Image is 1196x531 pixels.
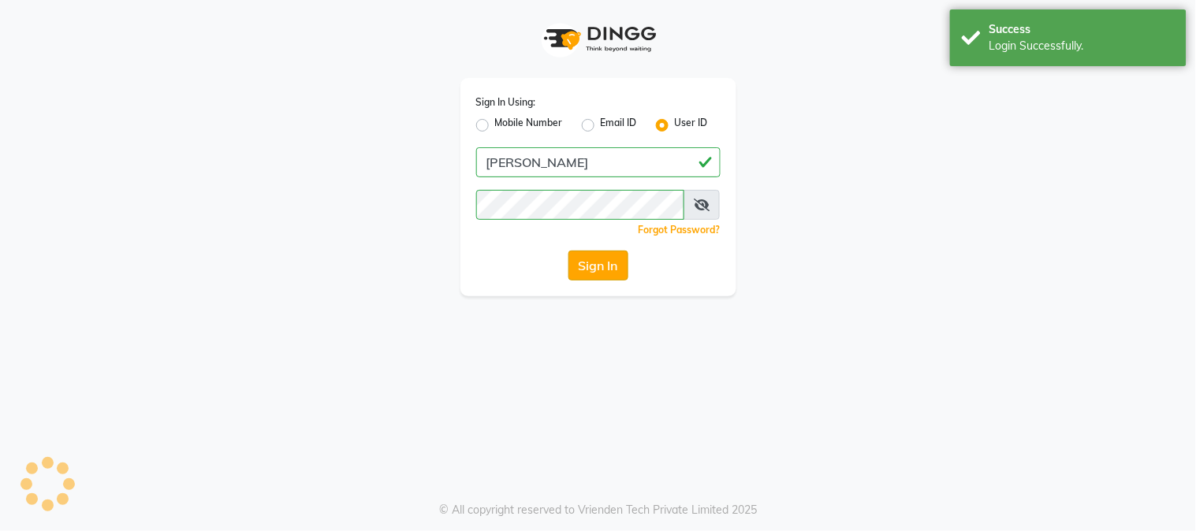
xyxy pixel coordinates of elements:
[495,116,563,135] label: Mobile Number
[989,38,1175,54] div: Login Successfully.
[639,224,721,236] a: Forgot Password?
[989,21,1175,38] div: Success
[535,16,661,62] img: logo1.svg
[476,190,685,220] input: Username
[476,95,536,110] label: Sign In Using:
[675,116,708,135] label: User ID
[568,251,628,280] button: Sign In
[601,116,637,135] label: Email ID
[476,147,721,177] input: Username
